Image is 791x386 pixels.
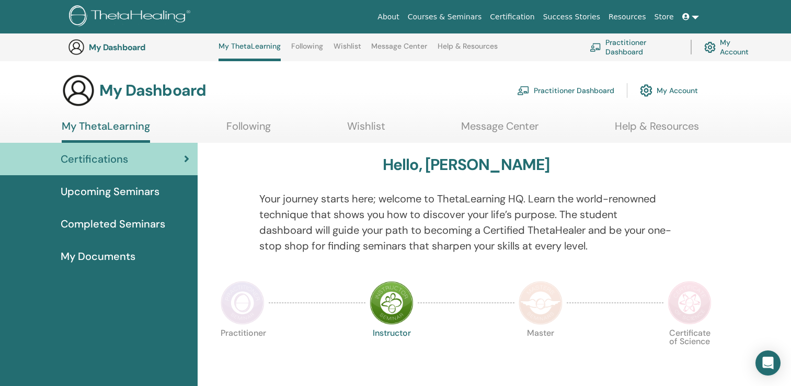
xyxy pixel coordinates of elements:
a: Practitioner Dashboard [517,79,614,102]
a: Wishlist [334,42,361,59]
a: About [373,7,403,27]
span: Completed Seminars [61,216,165,232]
span: Upcoming Seminars [61,184,159,199]
h3: Hello, [PERSON_NAME] [383,155,550,174]
a: Message Center [461,120,538,140]
img: chalkboard-teacher.svg [590,43,601,51]
a: Help & Resources [615,120,699,140]
img: Certificate of Science [668,281,712,325]
a: Wishlist [347,120,385,140]
img: Instructor [370,281,414,325]
h3: My Dashboard [89,42,193,52]
img: generic-user-icon.jpg [62,74,95,107]
a: Resources [604,7,650,27]
span: Certifications [61,151,128,167]
a: Message Center [371,42,427,59]
a: Certification [486,7,538,27]
img: chalkboard-teacher.svg [517,86,530,95]
img: logo.png [69,5,194,29]
a: Store [650,7,678,27]
img: Practitioner [221,281,265,325]
a: My Account [640,79,698,102]
p: Instructor [370,329,414,373]
a: My ThetaLearning [219,42,281,61]
a: Following [291,42,323,59]
div: Open Intercom Messenger [755,350,781,376]
p: Certificate of Science [668,329,712,373]
a: Help & Resources [438,42,498,59]
a: My ThetaLearning [62,120,150,143]
img: cog.svg [704,39,716,55]
img: Master [519,281,563,325]
h3: My Dashboard [99,81,206,100]
a: Success Stories [539,7,604,27]
p: Practitioner [221,329,265,373]
a: My Account [704,36,757,59]
p: Your journey starts here; welcome to ThetaLearning HQ. Learn the world-renowned technique that sh... [259,191,673,254]
a: Practitioner Dashboard [590,36,678,59]
a: Following [226,120,271,140]
p: Master [519,329,563,373]
span: My Documents [61,248,135,264]
img: cog.svg [640,82,652,99]
a: Courses & Seminars [404,7,486,27]
img: generic-user-icon.jpg [68,39,85,55]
